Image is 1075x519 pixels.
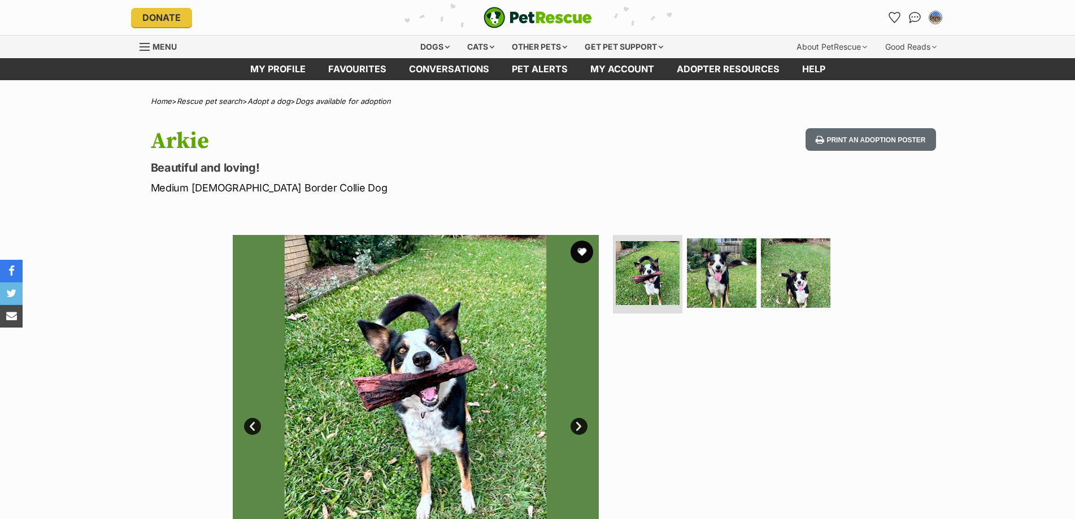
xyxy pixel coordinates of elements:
[459,36,502,58] div: Cats
[926,8,945,27] button: My account
[616,241,680,305] img: Photo of Arkie
[906,8,924,27] a: Conversations
[806,128,935,151] button: Print an adoption poster
[151,97,172,106] a: Home
[244,418,261,435] a: Prev
[317,58,398,80] a: Favourites
[930,12,941,23] img: Pip Taylor profile pic
[791,58,837,80] a: Help
[687,238,756,308] img: Photo of Arkie
[151,160,629,176] p: Beautiful and loving!
[140,36,185,56] a: Menu
[398,58,500,80] a: conversations
[789,36,875,58] div: About PetRescue
[295,97,391,106] a: Dogs available for adoption
[886,8,945,27] ul: Account quick links
[177,97,242,106] a: Rescue pet search
[484,7,592,28] a: PetRescue
[571,241,593,263] button: favourite
[500,58,579,80] a: Pet alerts
[123,97,953,106] div: > > >
[579,58,665,80] a: My account
[761,238,830,308] img: Photo of Arkie
[412,36,458,58] div: Dogs
[665,58,791,80] a: Adopter resources
[877,36,945,58] div: Good Reads
[131,8,192,27] a: Donate
[247,97,290,106] a: Adopt a dog
[886,8,904,27] a: Favourites
[504,36,575,58] div: Other pets
[577,36,671,58] div: Get pet support
[909,12,921,23] img: chat-41dd97257d64d25036548639549fe6c8038ab92f7586957e7f3b1b290dea8141.svg
[571,418,587,435] a: Next
[151,180,629,195] p: Medium [DEMOGRAPHIC_DATA] Border Collie Dog
[151,128,629,154] h1: Arkie
[484,7,592,28] img: logo-e224e6f780fb5917bec1dbf3a21bbac754714ae5b6737aabdf751b685950b380.svg
[239,58,317,80] a: My profile
[153,42,177,51] span: Menu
